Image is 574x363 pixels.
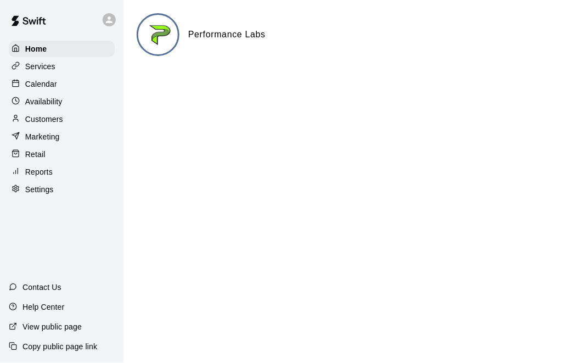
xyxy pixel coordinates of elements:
[22,282,61,293] p: Contact Us
[25,61,55,72] p: Services
[25,184,54,195] p: Settings
[22,341,97,352] p: Copy public page link
[9,76,115,92] a: Calendar
[188,27,266,42] h6: Performance Labs
[138,15,179,56] img: Performance Labs logo
[25,166,53,177] p: Reports
[9,111,115,127] a: Customers
[9,181,115,198] a: Settings
[25,149,46,160] p: Retail
[25,96,63,107] p: Availability
[25,79,57,90] p: Calendar
[25,131,60,142] p: Marketing
[25,114,63,125] p: Customers
[25,43,47,54] p: Home
[9,146,115,163] a: Retail
[9,41,115,57] a: Home
[9,164,115,180] a: Reports
[9,93,115,110] a: Availability
[9,58,115,75] a: Services
[22,301,64,312] p: Help Center
[22,321,82,332] p: View public page
[9,129,115,145] a: Marketing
